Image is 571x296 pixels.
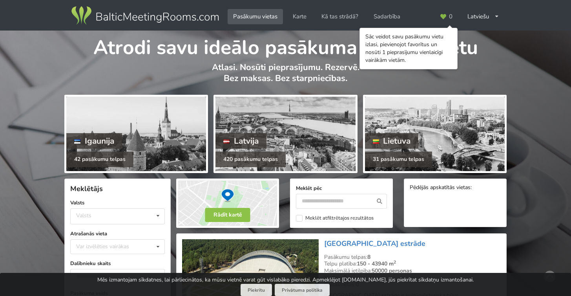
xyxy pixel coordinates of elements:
div: Pēdējās apskatītās vietas: [410,184,501,192]
span: Meklētājs [70,184,103,193]
div: Valsts [76,212,91,219]
div: Telpu platība: [324,260,501,267]
strong: 50000 personas [372,267,412,274]
strong: 150 - 43940 m [357,260,396,267]
strong: 8 [367,253,370,261]
button: Piekrītu [241,284,272,296]
label: Meklēt pēc [296,184,387,192]
a: [GEOGRAPHIC_DATA] estrāde [324,239,425,248]
label: Meklēt atfiltrētajos rezultātos [296,215,374,222]
p: Atlasi. Nosūti pieprasījumu. Rezervē. Bez maksas. Bez starpniecības. [64,62,507,92]
div: Latviešu [462,9,505,24]
label: Atrašanās vieta [70,230,165,238]
a: Karte [287,9,312,24]
div: Sāc veidot savu pasākumu vietu izlasi, pievienojot favorītus un nosūti 1 pieprasījumu vienlaicīgi... [365,33,452,64]
a: Latvija 420 pasākumu telpas [213,95,357,173]
div: 42 pasākumu telpas [66,152,133,167]
label: Valsts [70,199,165,207]
a: Igaunija 42 pasākumu telpas [64,95,208,173]
div: Igaunija [66,133,122,149]
button: Rādīt kartē [205,208,250,222]
h1: Atrodi savu ideālo pasākuma norises vietu [64,31,507,60]
img: Baltic Meeting Rooms [70,5,220,27]
div: 31 pasākumu telpas [365,152,432,167]
a: Lietuva 31 pasākumu telpas [363,95,507,173]
a: Kā tas strādā? [316,9,364,24]
div: Var izvēlēties vairākas [74,242,147,251]
sup: 2 [394,259,396,265]
a: Pasākumu vietas [228,9,283,24]
label: Dalībnieku skaits [70,260,165,267]
a: Sadarbība [368,9,406,24]
span: 0 [449,14,452,20]
div: 420 pasākumu telpas [215,152,286,167]
a: Privātuma politika [275,284,330,296]
img: Rādīt kartē [176,179,279,228]
div: Pasākumu telpas: [324,254,501,261]
div: Lietuva [365,133,419,149]
div: Maksimālā ietilpība: [324,267,501,274]
div: Latvija [215,133,266,149]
